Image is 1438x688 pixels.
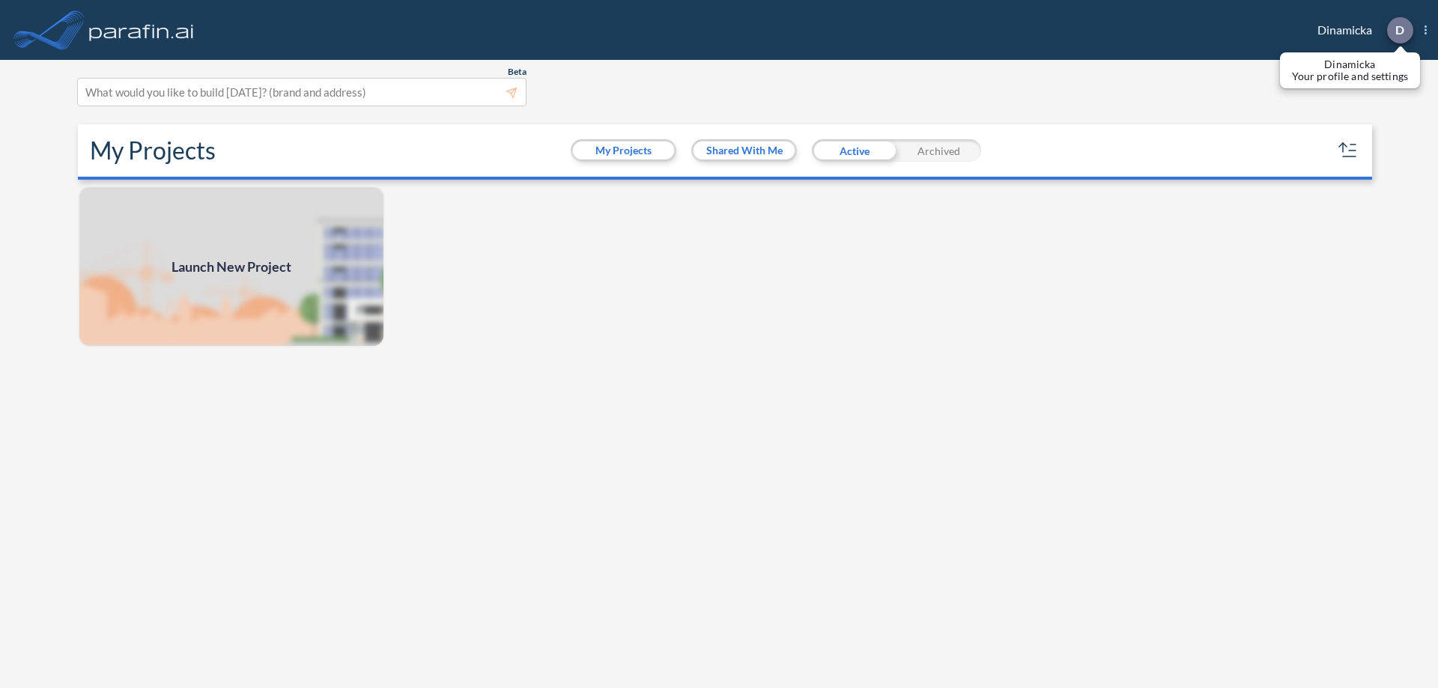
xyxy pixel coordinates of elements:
[78,186,385,347] img: add
[812,139,897,162] div: Active
[694,141,795,159] button: Shared With Me
[573,141,674,159] button: My Projects
[1292,70,1408,82] p: Your profile and settings
[897,139,981,162] div: Archived
[1295,17,1427,43] div: Dinamicka
[508,66,527,78] span: Beta
[1292,58,1408,70] p: Dinamicka
[1395,23,1404,37] p: D
[86,15,197,45] img: logo
[1336,138,1360,162] button: sort
[78,186,385,347] a: Launch New Project
[172,257,291,277] span: Launch New Project
[90,136,216,165] h2: My Projects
